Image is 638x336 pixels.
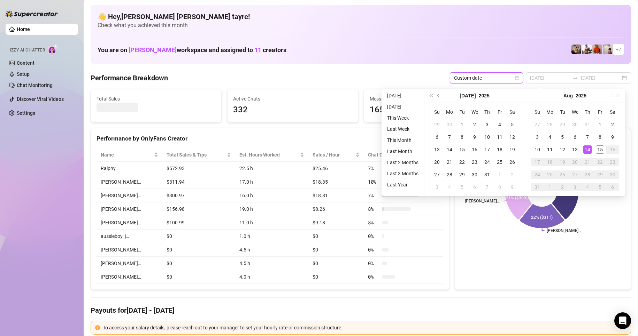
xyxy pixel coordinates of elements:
[606,156,619,168] td: 2025-08-23
[162,270,235,284] td: $0
[569,181,581,193] td: 2025-09-03
[384,114,421,122] li: This Week
[583,170,592,179] div: 28
[384,158,421,167] li: Last 2 Months
[308,243,364,257] td: $0
[531,118,544,131] td: 2025-07-27
[384,136,421,144] li: This Month
[235,162,308,175] td: 22.5 h
[17,82,53,88] a: Chat Monitoring
[97,162,162,175] td: Ralphy…
[97,230,162,243] td: aussieboy_j…
[445,145,454,154] div: 14
[427,89,435,103] button: Last year (Control + left)
[569,118,581,131] td: 2025-07-30
[556,106,569,118] th: Tu
[506,181,518,193] td: 2025-08-09
[97,134,443,143] div: Performance by OnlyFans Creator
[581,106,594,118] th: Th
[556,181,569,193] td: 2025-09-02
[456,156,468,168] td: 2025-07-22
[546,158,554,166] div: 18
[544,168,556,181] td: 2025-08-25
[531,106,544,118] th: Su
[594,131,606,143] td: 2025-08-08
[162,216,235,230] td: $100.99
[468,118,481,131] td: 2025-07-02
[235,175,308,189] td: 17.0 h
[493,106,506,118] th: Fr
[583,183,592,191] div: 4
[368,273,379,281] span: 0 %
[483,120,491,129] div: 3
[468,143,481,156] td: 2025-07-16
[456,131,468,143] td: 2025-07-08
[98,12,624,22] h4: 👋 Hey, [PERSON_NAME] [PERSON_NAME] tayre !
[384,125,421,133] li: Last Week
[581,156,594,168] td: 2025-08-21
[162,257,235,270] td: $0
[308,148,364,162] th: Sales / Hour
[608,120,617,129] div: 2
[608,158,617,166] div: 23
[468,181,481,193] td: 2025-08-06
[470,170,479,179] div: 30
[435,89,443,103] button: Previous month (PageUp)
[308,162,364,175] td: $25.46
[495,133,504,141] div: 11
[531,181,544,193] td: 2025-08-31
[594,106,606,118] th: Fr
[495,145,504,154] div: 18
[233,103,352,117] span: 332
[569,143,581,156] td: 2025-08-13
[493,118,506,131] td: 2025-07-04
[431,181,443,193] td: 2025-08-03
[162,230,235,243] td: $0
[508,158,516,166] div: 26
[384,181,421,189] li: Last Year
[531,131,544,143] td: 2025-08-03
[569,168,581,181] td: 2025-08-27
[533,133,541,141] div: 3
[596,158,604,166] div: 22
[581,118,594,131] td: 2025-07-31
[531,143,544,156] td: 2025-08-10
[481,143,493,156] td: 2025-07-17
[563,89,573,103] button: Choose a month
[101,151,153,159] span: Name
[508,145,516,154] div: 19
[483,170,491,179] div: 31
[608,170,617,179] div: 30
[368,232,379,240] span: 0 %
[162,175,235,189] td: $311.94
[10,47,45,54] span: Izzy AI Chatter
[103,324,627,331] div: To access your salary details, please reach out to your manager to set your hourly rate or commis...
[254,46,261,54] span: 11
[493,143,506,156] td: 2025-07-18
[592,45,602,54] img: Justin
[481,156,493,168] td: 2025-07-24
[468,168,481,181] td: 2025-07-30
[558,133,567,141] div: 5
[239,151,299,159] div: Est. Hours Worked
[235,189,308,202] td: 16.0 h
[433,120,441,129] div: 29
[17,60,34,66] a: Content
[515,76,519,80] span: calendar
[533,120,541,129] div: 27
[308,257,364,270] td: $0
[431,118,443,131] td: 2025-06-29
[433,145,441,154] div: 13
[370,103,489,117] span: 1657
[530,74,570,82] input: Start date
[368,151,433,159] span: Chat Conversion
[556,143,569,156] td: 2025-08-12
[97,175,162,189] td: [PERSON_NAME]…
[235,216,308,230] td: 11.0 h
[481,118,493,131] td: 2025-07-03
[368,165,379,172] span: 7 %
[546,133,554,141] div: 4
[571,183,579,191] div: 3
[233,95,352,103] span: Active Chats
[569,156,581,168] td: 2025-08-20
